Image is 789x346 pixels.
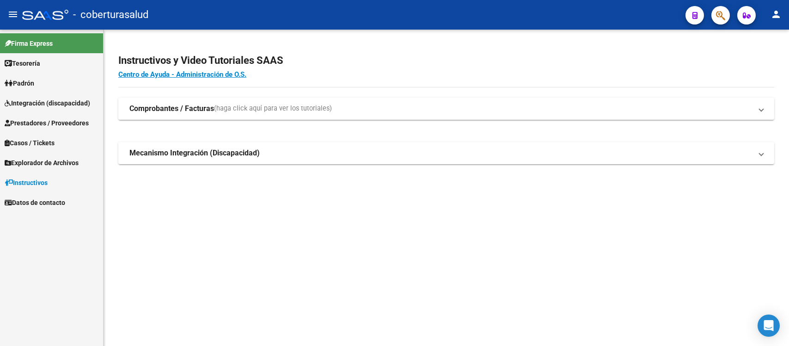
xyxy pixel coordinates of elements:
[7,9,18,20] mat-icon: menu
[118,98,774,120] mat-expansion-panel-header: Comprobantes / Facturas(haga click aquí para ver los tutoriales)
[5,118,89,128] span: Prestadores / Proveedores
[5,38,53,49] span: Firma Express
[118,142,774,164] mat-expansion-panel-header: Mecanismo Integración (Discapacidad)
[758,315,780,337] div: Open Intercom Messenger
[129,148,260,158] strong: Mecanismo Integración (Discapacidad)
[5,178,48,188] span: Instructivos
[5,138,55,148] span: Casos / Tickets
[5,158,79,168] span: Explorador de Archivos
[73,5,148,25] span: - coberturasalud
[5,98,90,108] span: Integración (discapacidad)
[118,70,246,79] a: Centro de Ayuda - Administración de O.S.
[5,198,65,208] span: Datos de contacto
[214,104,332,114] span: (haga click aquí para ver los tutoriales)
[118,52,774,69] h2: Instructivos y Video Tutoriales SAAS
[129,104,214,114] strong: Comprobantes / Facturas
[5,78,34,88] span: Padrón
[5,58,40,68] span: Tesorería
[771,9,782,20] mat-icon: person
